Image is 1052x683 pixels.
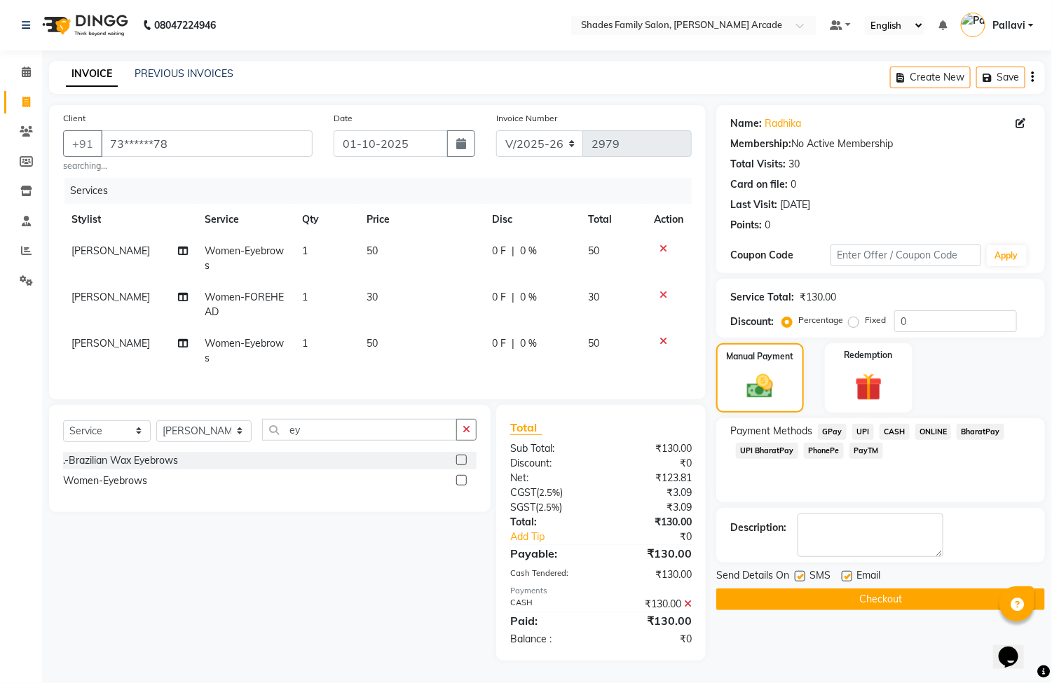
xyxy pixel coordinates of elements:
[601,456,703,471] div: ₹0
[730,290,794,305] div: Service Total:
[63,453,178,468] div: .-Brazilian Wax Eyebrows
[358,204,484,235] th: Price
[205,337,285,364] span: Women-Eyebrows
[589,337,600,350] span: 50
[510,501,535,513] span: SGST
[520,244,537,258] span: 0 %
[601,597,703,612] div: ₹130.00
[510,420,542,435] span: Total
[71,244,150,257] span: [PERSON_NAME]
[500,612,601,629] div: Paid:
[736,443,798,459] span: UPI BharatPay
[788,157,800,172] div: 30
[730,116,762,131] div: Name:
[810,568,831,586] span: SMS
[856,568,880,586] span: Email
[730,157,786,172] div: Total Visits:
[510,585,692,597] div: Payments
[500,471,601,485] div: Net:
[589,291,600,303] span: 30
[500,567,601,582] div: Cash Tendered:
[880,424,910,440] span: CASH
[730,177,788,192] div: Card on file:
[63,160,313,172] small: searching...
[71,337,150,350] span: [PERSON_NAME]
[730,198,777,212] div: Last Visit:
[500,485,601,500] div: ( )
[197,204,294,235] th: Service
[727,350,794,363] label: Manual Payment
[500,530,618,544] a: Add Tip
[730,520,786,535] div: Description:
[294,204,358,235] th: Qty
[915,424,952,440] span: ONLINE
[580,204,646,235] th: Total
[63,130,102,157] button: +91
[205,291,285,318] span: Women-FOREHEAD
[154,6,216,45] b: 08047224946
[36,6,132,45] img: logo
[500,597,601,612] div: CASH
[601,500,703,515] div: ₹3.09
[730,315,774,329] div: Discount:
[739,371,781,401] img: _cash.svg
[765,218,770,233] div: 0
[791,177,796,192] div: 0
[492,336,506,351] span: 0 F
[618,530,703,544] div: ₹0
[367,244,378,257] span: 50
[367,291,378,303] span: 30
[492,290,506,305] span: 0 F
[730,137,791,151] div: Membership:
[66,62,118,87] a: INVOICE
[512,244,514,258] span: |
[987,245,1027,266] button: Apply
[500,456,601,471] div: Discount:
[500,632,601,647] div: Balance :
[367,337,378,350] span: 50
[500,441,601,456] div: Sub Total:
[716,568,789,586] span: Send Details On
[520,290,537,305] span: 0 %
[589,244,600,257] span: 50
[135,67,233,80] a: PREVIOUS INVOICES
[865,314,886,326] label: Fixed
[730,137,1031,151] div: No Active Membership
[716,588,1045,610] button: Checkout
[730,218,762,233] div: Points:
[205,244,285,272] span: Women-Eyebrows
[961,13,985,37] img: Pallavi
[601,545,703,562] div: ₹130.00
[63,204,197,235] th: Stylist
[804,443,844,459] span: PhonePe
[500,545,601,562] div: Payable:
[496,112,557,125] label: Invoice Number
[800,290,836,305] div: ₹130.00
[63,474,147,488] div: Women-Eyebrows
[512,290,514,305] span: |
[334,112,353,125] label: Date
[539,487,560,498] span: 2.5%
[730,424,812,439] span: Payment Methods
[845,349,893,361] label: Redemption
[302,291,308,303] span: 1
[976,67,1025,88] button: Save
[302,337,308,350] span: 1
[500,515,601,530] div: Total:
[730,248,831,263] div: Coupon Code
[852,424,874,440] span: UPI
[63,112,86,125] label: Client
[765,116,801,131] a: Radhika
[492,244,506,258] span: 0 F
[500,500,601,515] div: ( )
[818,424,847,440] span: GPay
[993,627,1038,669] iframe: chat widget
[601,567,703,582] div: ₹130.00
[601,612,703,629] div: ₹130.00
[847,370,891,404] img: _gift.svg
[601,471,703,485] div: ₹123.81
[601,632,703,647] div: ₹0
[71,291,150,303] span: [PERSON_NAME]
[890,67,971,88] button: Create New
[849,443,883,459] span: PayTM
